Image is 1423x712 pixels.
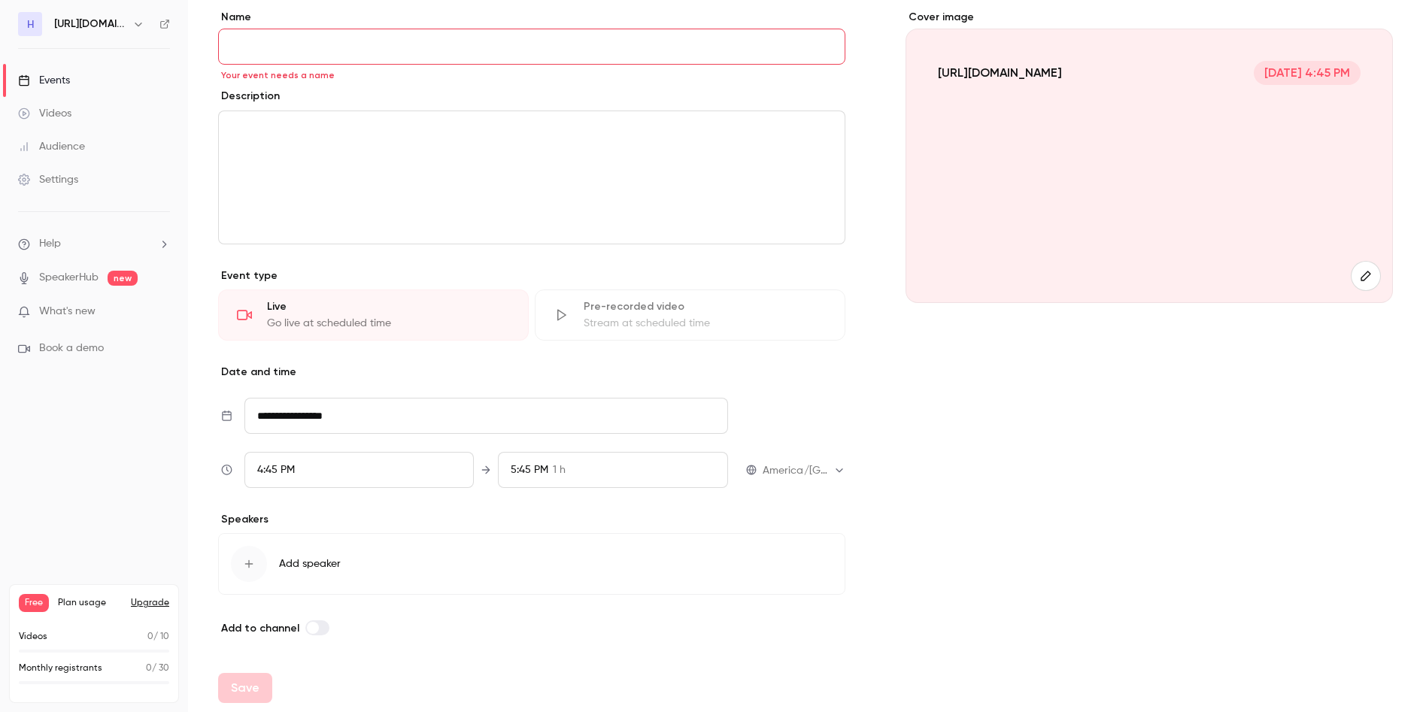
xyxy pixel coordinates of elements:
[906,10,1393,25] label: Cover image
[218,111,845,244] section: description
[221,69,335,81] span: Your event needs a name
[54,17,126,32] h6: [URL][DOMAIN_NAME]
[218,89,280,104] label: Description
[146,664,152,673] span: 0
[18,236,170,252] li: help-dropdown-opener
[19,662,102,675] p: Monthly registrants
[938,65,1062,81] p: [URL][DOMAIN_NAME]
[584,299,827,314] div: Pre-recorded video
[498,452,727,488] div: To
[244,452,474,488] div: From
[218,365,845,380] p: Date and time
[152,305,170,319] iframe: Noticeable Trigger
[218,10,845,25] label: Name
[147,630,169,644] p: / 10
[511,465,548,475] span: 5:45 PM
[18,73,70,88] div: Events
[18,106,71,121] div: Videos
[267,299,510,314] div: Live
[39,341,104,356] span: Book a demo
[218,512,845,527] p: Speakers
[218,533,845,595] button: Add speaker
[146,662,169,675] p: / 30
[244,398,727,434] input: Tue, Feb 17, 2026
[108,271,138,286] span: new
[19,594,49,612] span: Free
[39,304,96,320] span: What's new
[131,597,169,609] button: Upgrade
[1254,61,1361,85] span: [DATE] 4:45 PM
[221,622,299,635] span: Add to channel
[553,462,566,478] span: 1 h
[218,268,845,283] p: Event type
[58,597,122,609] span: Plan usage
[218,289,529,341] div: LiveGo live at scheduled time
[257,465,295,475] span: 4:45 PM
[584,316,827,331] div: Stream at scheduled time
[18,172,78,187] div: Settings
[18,139,85,154] div: Audience
[39,236,61,252] span: Help
[279,556,341,571] span: Add speaker
[535,289,845,341] div: Pre-recorded videoStream at scheduled time
[39,270,99,286] a: SpeakerHub
[763,463,845,478] div: America/[GEOGRAPHIC_DATA]
[147,632,153,641] span: 0
[19,630,47,644] p: Videos
[27,17,34,32] span: h
[267,316,510,331] div: Go live at scheduled time
[219,111,845,244] div: editor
